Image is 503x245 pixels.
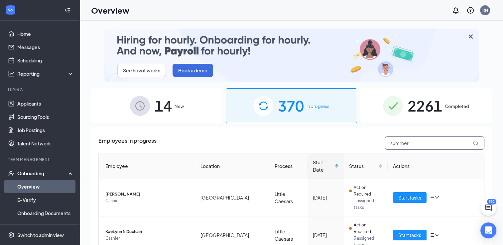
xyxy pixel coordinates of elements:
svg: Analysis [8,70,15,77]
button: Book a demo [173,64,213,77]
img: payroll-small.gif [104,29,479,82]
button: Start tasks [393,230,427,240]
svg: ChatActive [484,204,492,212]
button: Start tasks [393,192,427,203]
svg: UserCheck [8,170,15,177]
th: Process [269,153,308,179]
a: Sourcing Tools [17,110,74,123]
a: Onboarding Documents [17,206,74,220]
span: Cashier [105,198,190,204]
input: Search by Name, Job Posting, or Process [385,136,484,150]
svg: Cross [467,33,475,41]
div: RN [482,7,488,13]
span: bars [429,232,435,238]
th: Status [344,153,388,179]
span: [PERSON_NAME] [105,191,190,198]
div: Switch to admin view [17,232,64,238]
div: Hiring [8,87,73,93]
th: Location [195,153,269,179]
span: 2261 [408,94,442,117]
svg: QuestionInfo [466,6,474,14]
div: 532 [487,199,496,204]
span: Start tasks [398,231,421,239]
button: ChatActive [480,200,496,216]
span: New [175,103,184,110]
th: Actions [388,153,484,179]
span: Start Date [313,159,333,173]
a: Talent Network [17,137,74,150]
span: down [435,233,439,237]
svg: Collapse [64,7,71,14]
div: Reporting [17,70,74,77]
span: In progress [307,103,329,110]
button: See how it works [117,64,166,77]
a: Job Postings [17,123,74,137]
td: Little Caesars [269,179,308,216]
a: Home [17,27,74,41]
td: [GEOGRAPHIC_DATA] [195,179,269,216]
a: Scheduling [17,54,74,67]
div: Team Management [8,157,73,162]
svg: WorkstreamLogo [7,7,14,13]
a: Overview [17,180,74,193]
span: bars [429,195,435,200]
span: 1 assigned tasks [354,198,382,211]
span: Completed [445,103,469,110]
div: Open Intercom Messenger [480,222,496,238]
span: Action Required [354,184,383,198]
span: 14 [155,94,172,117]
a: Applicants [17,97,74,110]
span: Start tasks [398,194,421,201]
a: E-Verify [17,193,74,206]
div: Onboarding [17,170,68,177]
svg: Settings [8,232,15,238]
span: KaeLynn N Duchain [105,228,190,235]
span: down [435,195,439,200]
div: [DATE] [313,194,338,201]
a: Messages [17,41,74,54]
span: Employees in progress [98,136,157,150]
span: Action Required [354,222,383,235]
span: Status [349,162,377,170]
h1: Overview [91,5,129,16]
span: Cashier [105,235,190,242]
div: [DATE] [313,231,338,239]
th: Employee [99,153,195,179]
span: 370 [278,94,304,117]
svg: Notifications [452,6,460,14]
a: Activity log [17,220,74,233]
